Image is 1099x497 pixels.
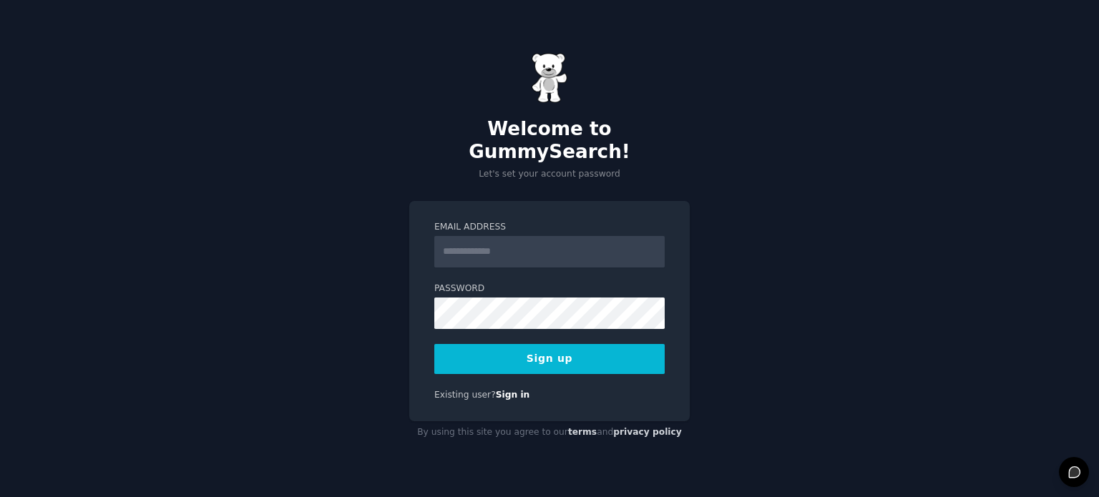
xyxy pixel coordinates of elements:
span: Existing user? [434,390,496,400]
a: terms [568,427,597,437]
img: Gummy Bear [532,53,567,103]
a: Sign in [496,390,530,400]
div: By using this site you agree to our and [409,421,690,444]
label: Password [434,282,665,295]
p: Let's set your account password [409,168,690,181]
h2: Welcome to GummySearch! [409,118,690,163]
button: Sign up [434,344,665,374]
label: Email Address [434,221,665,234]
a: privacy policy [613,427,682,437]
